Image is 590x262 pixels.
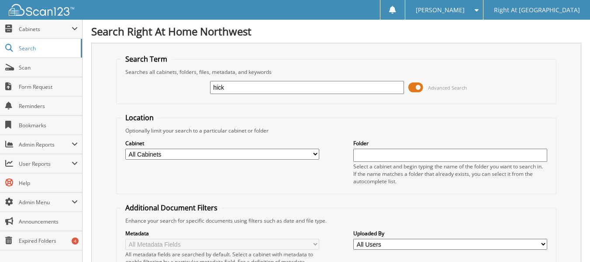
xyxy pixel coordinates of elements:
[19,237,78,245] span: Expired Folders
[91,24,581,38] h1: Search Right At Home Northwest
[9,4,74,16] img: scan123-logo-white.svg
[546,220,590,262] iframe: Chat Widget
[121,68,552,76] div: Searches all cabinets, folders, files, metadata, and keywords
[353,140,547,147] label: Folder
[121,54,172,64] legend: Search Term
[19,179,78,187] span: Help
[19,199,72,206] span: Admin Menu
[121,113,158,122] legend: Location
[72,238,79,245] div: 4
[125,140,319,147] label: Cabinet
[19,64,78,71] span: Scan
[121,217,552,224] div: Enhance your search for specific documents using filters such as date and file type.
[121,127,552,134] div: Optionally limit your search to a particular cabinet or folder
[19,160,72,168] span: User Reports
[353,163,547,185] div: Select a cabinet and begin typing the name of the folder you want to search in. If the name match...
[19,102,78,110] span: Reminders
[121,203,222,213] legend: Additional Document Filters
[19,141,72,148] span: Admin Reports
[494,7,580,13] span: Right At [GEOGRAPHIC_DATA]
[19,25,72,33] span: Cabinets
[416,7,465,13] span: [PERSON_NAME]
[125,230,319,237] label: Metadata
[428,84,467,91] span: Advanced Search
[19,218,78,225] span: Announcements
[19,122,78,129] span: Bookmarks
[353,230,547,237] label: Uploaded By
[19,45,76,52] span: Search
[19,83,78,91] span: Form Request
